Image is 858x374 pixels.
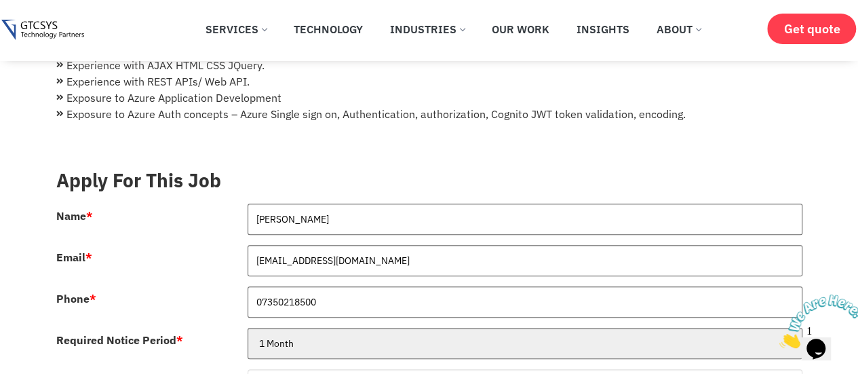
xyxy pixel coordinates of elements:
[767,14,856,44] a: Get quote
[56,210,93,221] label: Name
[1,20,83,41] img: Gtcsys logo
[380,14,475,44] a: Industries
[195,14,277,44] a: Services
[56,57,802,73] li: Experience with AJAX HTML CSS JQuery.
[774,289,858,354] iframe: chat widget
[284,14,373,44] a: Technology
[56,106,802,122] li: Exposure to Azure Auth concepts – Azure Single sign on, Authentication, authorization, Cognito JW...
[5,5,90,59] img: Chat attention grabber
[482,14,560,44] a: Our Work
[56,90,802,106] li: Exposure to Azure Application Development
[56,252,92,263] label: Email
[56,293,96,304] label: Phone
[566,14,640,44] a: Insights
[56,169,802,192] h3: Apply For This Job
[56,73,802,90] li: Experience with REST APIs/ Web API.
[5,5,11,17] span: 1
[56,335,183,345] label: Required Notice Period
[646,14,711,44] a: About
[783,22,840,36] span: Get quote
